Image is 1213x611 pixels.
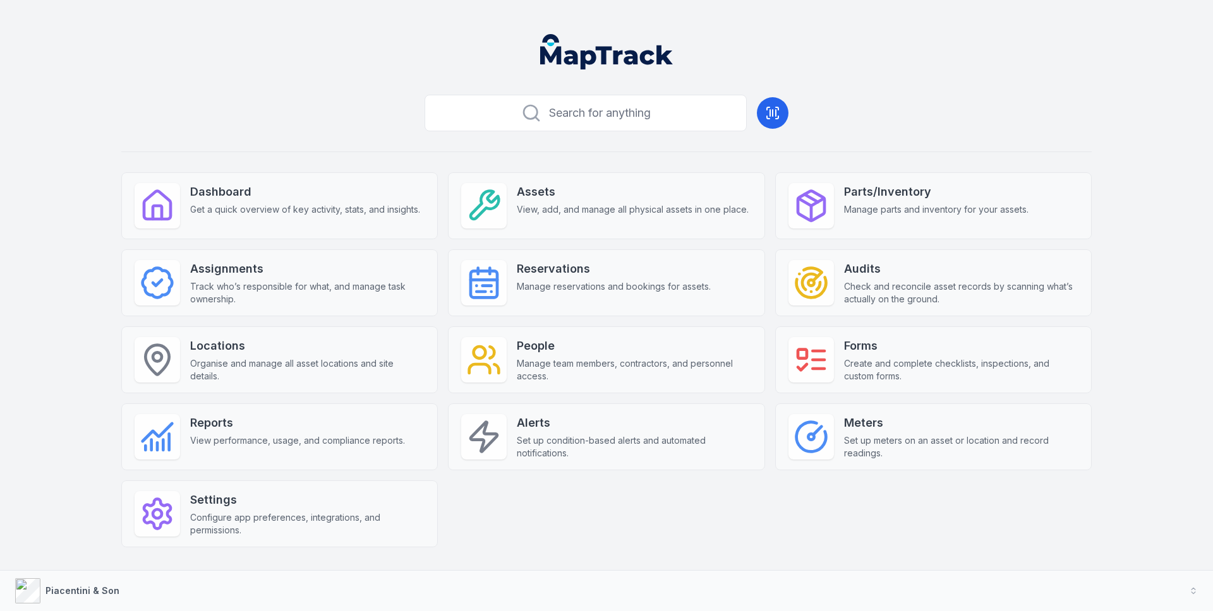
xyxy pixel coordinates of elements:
strong: Locations [190,337,425,355]
a: LocationsOrganise and manage all asset locations and site details. [121,326,438,393]
span: Set up condition-based alerts and automated notifications. [517,434,751,460]
strong: Reservations [517,260,711,278]
strong: Alerts [517,414,751,432]
span: Manage reservations and bookings for assets. [517,280,711,293]
span: Get a quick overview of key activity, stats, and insights. [190,203,420,216]
a: Parts/InventoryManage parts and inventory for your assets. [775,172,1092,239]
nav: Global [520,34,693,69]
span: Manage parts and inventory for your assets. [844,203,1029,216]
a: AssignmentsTrack who’s responsible for what, and manage task ownership. [121,249,438,316]
span: Create and complete checklists, inspections, and custom forms. [844,357,1078,383]
span: Manage team members, contractors, and personnel access. [517,357,751,383]
a: AssetsView, add, and manage all physical assets in one place. [448,172,764,239]
span: Organise and manage all asset locations and site details. [190,357,425,383]
strong: Meters [844,414,1078,432]
strong: Assets [517,183,749,201]
span: Check and reconcile asset records by scanning what’s actually on the ground. [844,280,1078,305]
a: AuditsCheck and reconcile asset records by scanning what’s actually on the ground. [775,249,1092,316]
a: AlertsSet up condition-based alerts and automated notifications. [448,403,764,470]
span: Track who’s responsible for what, and manage task ownership. [190,280,425,305]
strong: Settings [190,491,425,509]
a: SettingsConfigure app preferences, integrations, and permissions. [121,480,438,547]
strong: Piacentini & Son [45,585,119,596]
strong: Dashboard [190,183,420,201]
span: Set up meters on an asset or location and record readings. [844,434,1078,460]
span: Configure app preferences, integrations, and permissions. [190,511,425,537]
a: DashboardGet a quick overview of key activity, stats, and insights. [121,172,438,239]
strong: Parts/Inventory [844,183,1029,201]
strong: People [517,337,751,355]
strong: Assignments [190,260,425,278]
a: PeopleManage team members, contractors, and personnel access. [448,326,764,393]
a: FormsCreate and complete checklists, inspections, and custom forms. [775,326,1092,393]
strong: Reports [190,414,405,432]
span: View performance, usage, and compliance reports. [190,434,405,447]
a: ReportsView performance, usage, and compliance reports. [121,403,438,470]
a: MetersSet up meters on an asset or location and record readings. [775,403,1092,470]
button: Search for anything [425,95,747,131]
span: View, add, and manage all physical assets in one place. [517,203,749,216]
span: Search for anything [549,104,651,122]
strong: Audits [844,260,1078,278]
strong: Forms [844,337,1078,355]
a: ReservationsManage reservations and bookings for assets. [448,249,764,316]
